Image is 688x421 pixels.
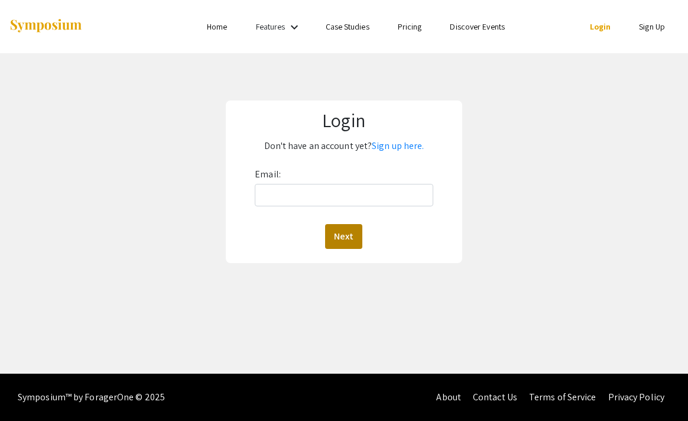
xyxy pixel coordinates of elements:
a: Case Studies [326,21,369,32]
a: Privacy Policy [608,391,664,403]
a: Discover Events [450,21,505,32]
a: Terms of Service [529,391,596,403]
a: Login [590,21,611,32]
p: Don't have an account yet? [233,137,456,156]
div: Symposium™ by ForagerOne © 2025 [18,374,165,421]
a: Features [256,21,285,32]
iframe: Chat [9,368,50,412]
h1: Login [233,109,456,131]
a: Pricing [398,21,422,32]
img: Symposium by ForagerOne [9,18,83,34]
a: Contact Us [473,391,517,403]
a: Sign Up [639,21,665,32]
a: About [436,391,461,403]
label: Email: [255,165,281,184]
a: Home [207,21,227,32]
button: Next [325,224,362,249]
a: Sign up here. [372,140,424,152]
mat-icon: Expand Features list [287,20,301,34]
